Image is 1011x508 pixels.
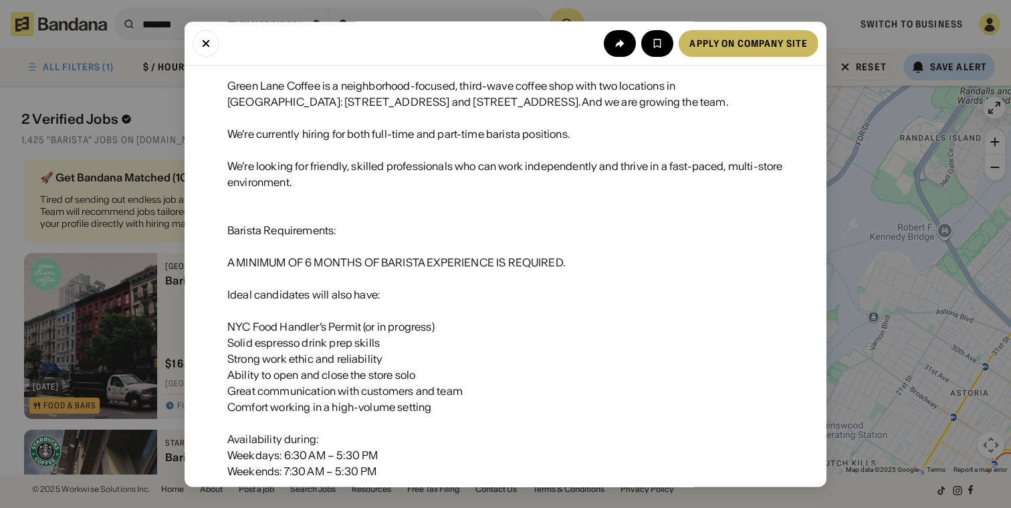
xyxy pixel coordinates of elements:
span: Weekends: 7:30 AM – 5:30 PM [227,465,376,479]
span: Comfort working in a high-volume setting [227,401,431,414]
div: Apply on company site [689,38,808,48]
span: NYC Food Handler’s Permit (or in progress) [227,321,435,334]
span: We’re currently hiring for both full-time and part-time barista positions. [227,128,570,141]
span: Ability to open and close the store solo [227,369,415,382]
span: Weekdays: 6:30 AM – 5:30 PM [227,449,378,462]
span: Barista Requirements: [227,224,336,238]
span: Strong work ethic and reliability [227,353,382,366]
button: Close [193,29,219,56]
span: A MINIMUM OF 6 MONTHS OF BARISTA EXPERIENCE IS REQUIRED. [227,256,565,270]
span: Availability during: [227,433,318,446]
span: Green Lane Coffee is a neighborhood-focused, third-wave coffee shop with two locations in [GEOGRA... [227,80,728,109]
span: Ideal candidates will also have: [227,288,380,302]
span: Solid espresso drink prep skills [227,337,380,350]
span: Great communication with customers and team [227,385,463,398]
span: We’re looking for friendly, skilled professionals who can work independently and thrive in a fast... [227,160,783,189]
